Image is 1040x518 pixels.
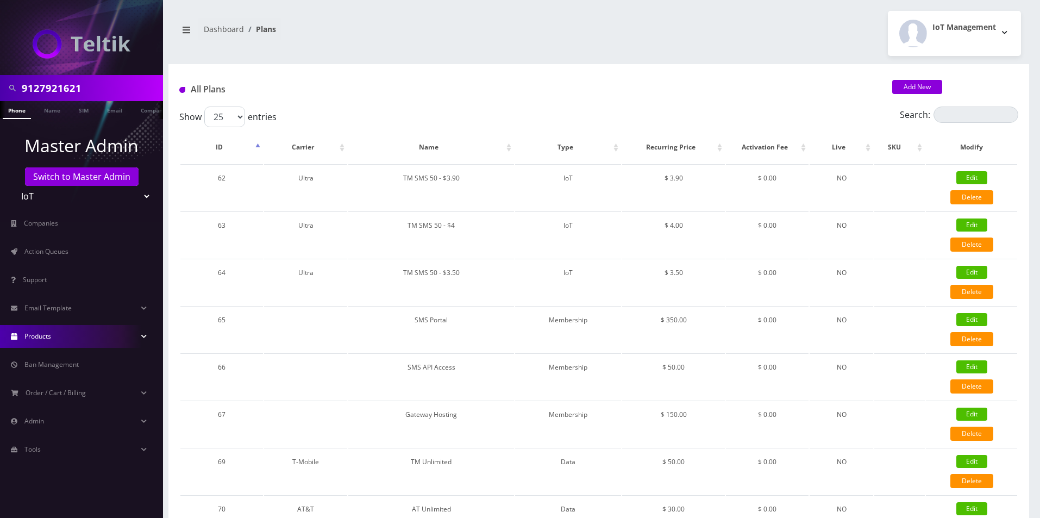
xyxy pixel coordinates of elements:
[515,132,621,163] th: Type: activate to sort column ascending
[3,101,31,119] a: Phone
[23,275,47,284] span: Support
[135,101,172,118] a: Company
[348,448,514,494] td: TM Unlimited
[874,132,925,163] th: SKU: activate to sort column ascending
[810,306,873,352] td: NO
[348,132,514,163] th: Name: activate to sort column ascending
[950,332,993,346] a: Delete
[892,80,942,94] a: Add New
[950,285,993,299] a: Delete
[348,259,514,305] td: TM SMS 50 - $3.50
[515,448,621,494] td: Data
[726,132,809,163] th: Activation Fee: activate to sort column ascending
[348,306,514,352] td: SMS Portal
[180,401,263,447] td: 67
[24,332,51,341] span: Products
[348,401,514,447] td: Gateway Hosting
[726,401,809,447] td: $ 0.00
[348,211,514,258] td: TM SMS 50 - $4
[726,164,809,210] td: $ 0.00
[950,474,993,488] a: Delete
[515,259,621,305] td: IoT
[810,259,873,305] td: NO
[810,448,873,494] td: NO
[177,18,591,49] nav: breadcrumb
[956,360,987,373] a: Edit
[73,101,94,118] a: SIM
[888,11,1021,56] button: IoT Management
[956,266,987,279] a: Edit
[25,167,139,186] a: Switch to Master Admin
[810,211,873,258] td: NO
[204,24,244,34] a: Dashboard
[24,303,72,313] span: Email Template
[515,306,621,352] td: Membership
[956,408,987,421] a: Edit
[622,132,725,163] th: Recurring Price: activate to sort column ascending
[24,219,58,228] span: Companies
[180,353,263,400] td: 66
[39,101,66,118] a: Name
[950,379,993,394] a: Delete
[515,211,621,258] td: IoT
[932,23,996,32] h2: IoT Management
[810,401,873,447] td: NO
[810,132,873,163] th: Live: activate to sort column ascending
[726,211,809,258] td: $ 0.00
[102,101,128,118] a: Email
[726,353,809,400] td: $ 0.00
[179,107,277,127] label: Show entries
[180,132,263,163] th: ID: activate to sort column descending
[934,107,1018,123] input: Search:
[204,107,245,127] select: Showentries
[515,353,621,400] td: Membership
[264,259,347,305] td: Ultra
[244,23,276,35] li: Plans
[180,164,263,210] td: 62
[622,353,725,400] td: $ 50.00
[810,164,873,210] td: NO
[348,353,514,400] td: SMS API Access
[956,313,987,326] a: Edit
[956,171,987,184] a: Edit
[956,455,987,468] a: Edit
[810,353,873,400] td: NO
[956,502,987,515] a: Edit
[622,448,725,494] td: $ 50.00
[726,306,809,352] td: $ 0.00
[264,132,347,163] th: Carrier: activate to sort column ascending
[622,211,725,258] td: $ 4.00
[622,401,725,447] td: $ 150.00
[622,259,725,305] td: $ 3.50
[180,259,263,305] td: 64
[900,107,1018,123] label: Search:
[22,78,160,98] input: Search in Company
[956,219,987,232] a: Edit
[180,448,263,494] td: 69
[179,84,876,95] h1: All Plans
[726,259,809,305] td: $ 0.00
[926,132,1017,163] th: Modify
[26,388,86,397] span: Order / Cart / Billing
[24,247,68,256] span: Action Queues
[24,360,79,369] span: Ban Management
[726,448,809,494] td: $ 0.00
[515,401,621,447] td: Membership
[24,416,44,426] span: Admin
[264,164,347,210] td: Ultra
[950,427,993,441] a: Delete
[180,306,263,352] td: 65
[348,164,514,210] td: TM SMS 50 - $3.90
[264,211,347,258] td: Ultra
[24,445,41,454] span: Tools
[264,448,347,494] td: T-Mobile
[950,190,993,204] a: Delete
[33,29,130,59] img: IoT
[515,164,621,210] td: IoT
[622,306,725,352] td: $ 350.00
[950,238,993,252] a: Delete
[622,164,725,210] td: $ 3.90
[180,211,263,258] td: 63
